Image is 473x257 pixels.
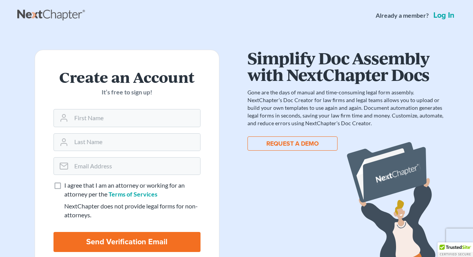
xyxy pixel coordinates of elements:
[247,89,445,127] p: Gone are the days of manual and time-consuming legal form assembly. NextChapter's Doc Creator for...
[53,88,201,97] p: It’s free to sign up!
[71,158,200,175] input: Email Address
[432,12,456,19] a: Log in
[438,242,473,257] div: TrustedSite Certified
[53,69,201,85] h2: Create an Account
[64,181,185,198] span: I agree that I am an attorney or working for an attorney per the
[71,134,200,151] input: Last Name
[64,202,201,220] div: NextChapter does not provide legal forms for non-attorneys.
[247,136,338,151] button: REQUEST A DEMO
[376,11,429,20] strong: Already a member?
[71,109,200,126] input: First Name
[109,190,157,198] a: Terms of Services
[247,50,445,82] h1: Simplify Doc Assembly with NextChapter Docs
[53,232,201,252] input: Send Verification Email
